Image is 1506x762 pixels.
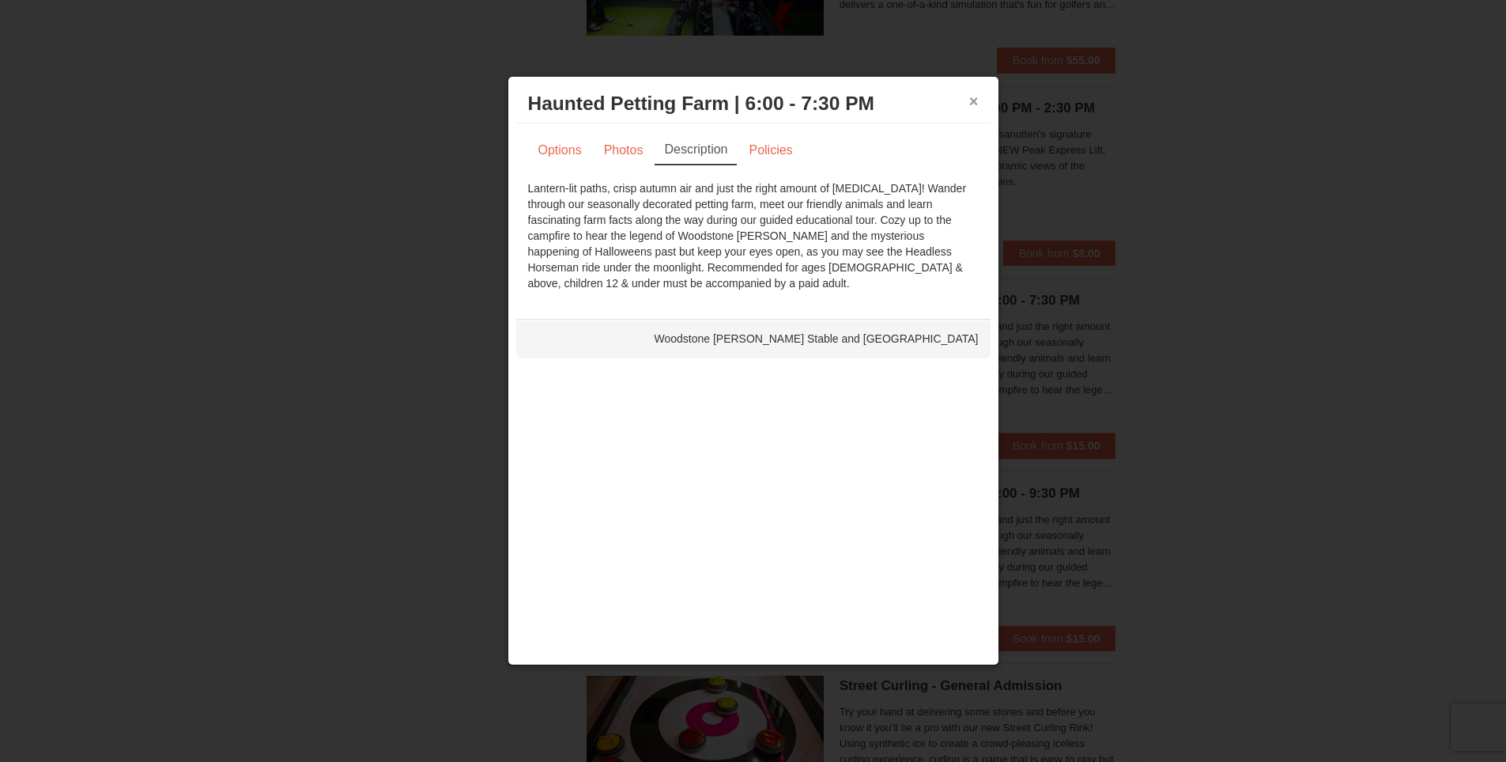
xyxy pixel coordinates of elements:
a: Photos [594,135,654,165]
h3: Haunted Petting Farm | 6:00 - 7:30 PM [528,92,979,116]
a: Description [655,135,737,165]
button: × [969,93,979,109]
div: Woodstone [PERSON_NAME] Stable and [GEOGRAPHIC_DATA] [516,319,991,358]
a: Policies [738,135,802,165]
div: Lantern-lit paths, crisp autumn air and just the right amount of [MEDICAL_DATA]! Wander through o... [528,180,979,291]
a: Options [528,135,592,165]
